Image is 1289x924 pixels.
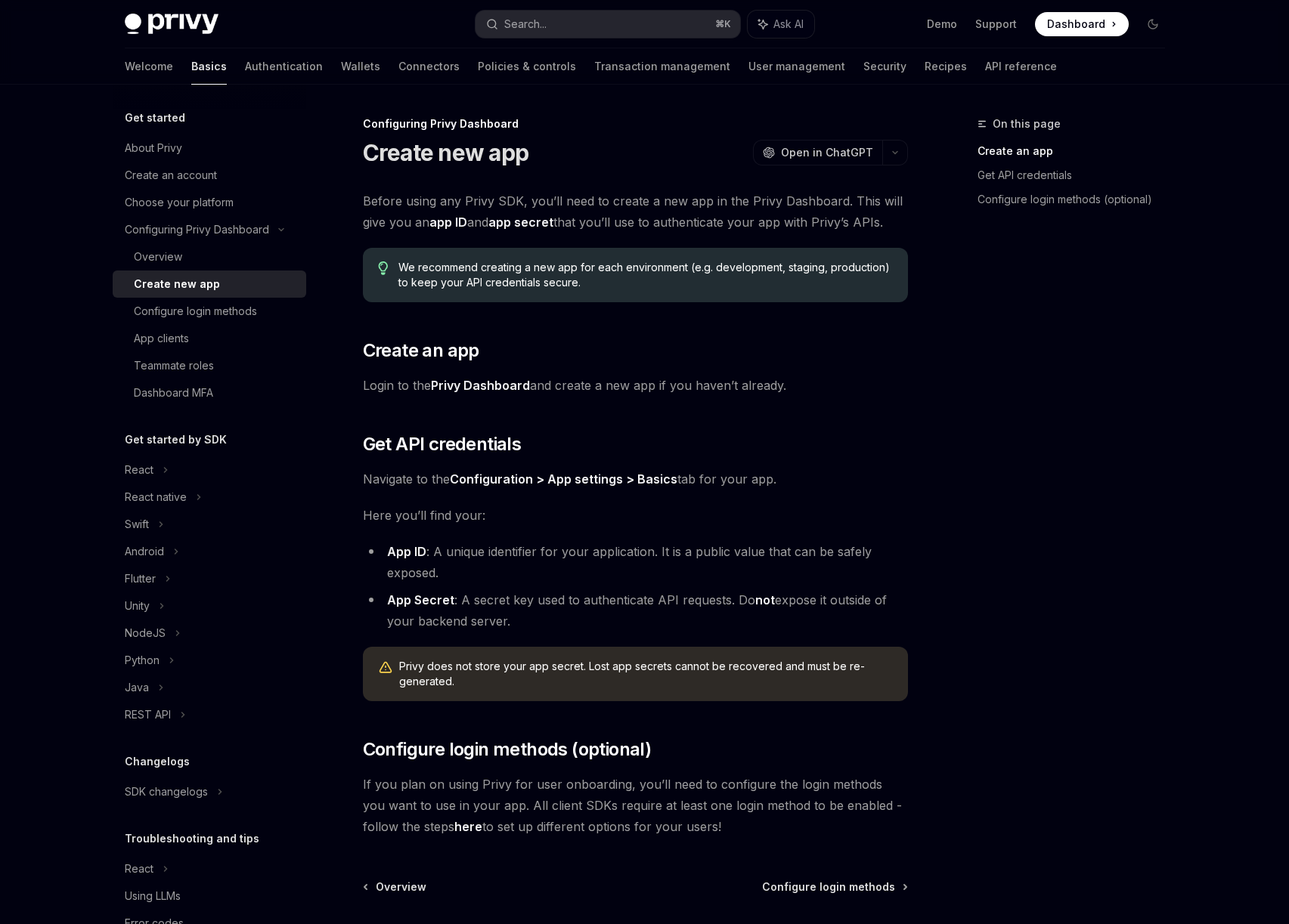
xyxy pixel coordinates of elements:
a: Choose your platform [113,189,306,216]
a: Configure login methods [113,298,306,325]
a: Recipes [925,48,967,85]
div: Create new app [134,275,220,293]
a: Configure login methods (optional) [978,187,1177,212]
li: : A unique identifier for your application. It is a public value that can be safely exposed. [363,541,908,583]
a: here [454,819,482,835]
div: App clients [134,329,189,348]
div: Android [125,542,164,561]
a: Create an account [113,162,306,189]
div: Teammate roles [134,357,214,375]
a: Overview [113,243,306,270]
h5: Troubleshooting and tips [125,830,259,848]
strong: App Secret [387,592,454,607]
div: Choose your platform [125,193,234,212]
div: Configuring Privy Dashboard [125,221,269,239]
strong: app ID [429,215,467,230]
a: Authentication [245,48,323,85]
a: User management [748,48,845,85]
span: Open in ChatGPT [781,145,873,160]
span: Privy does not store your app secret. Lost app secrets cannot be recovered and must be re-generated. [399,659,893,689]
div: Configuring Privy Dashboard [363,116,908,131]
span: Configure login methods [762,879,895,895]
a: Configuration > App settings > Basics [450,471,677,487]
a: Basics [191,48,227,85]
div: React [125,461,153,479]
svg: Tip [378,261,389,275]
a: Connectors [398,48,460,85]
div: Configure login methods [134,302,257,320]
span: Create an app [363,338,479,363]
span: Get API credentials [363,432,522,456]
div: REST API [125,706,171,724]
span: Login to the and create a new app if you haven’t already. [363,375,908,396]
span: Before using any Privy SDK, you’ll need to create a new app in the Privy Dashboard. This will giv... [363,190,908,233]
a: Create new app [113,270,306,298]
a: Create an app [978,139,1177,163]
div: Create an account [125,166,217,184]
a: Security [863,48,906,85]
a: Using LLMs [113,882,306,910]
button: Open in ChatGPT [753,140,882,165]
h5: Get started [125,109,185,127]
a: Support [975,17,1017,32]
img: dark logo [125,14,218,35]
a: Get API credentials [978,163,1177,187]
a: About Privy [113,134,306,162]
a: Dashboard [1035,12,1129,36]
strong: app secret [488,215,553,230]
div: NodeJS [125,624,166,642]
div: Python [125,651,160,669]
div: React native [125,488,187,506]
a: Policies & controls [478,48,576,85]
strong: not [755,592,775,607]
div: Flutter [125,570,156,588]
div: Dashboard MFA [134,384,213,402]
a: Privy Dashboard [431,378,530,394]
a: Transaction management [594,48,730,85]
h5: Changelogs [125,752,190,771]
span: ⌘ K [715,18,731,30]
li: : A secret key used to authenticate API requests. Do expose it outside of your backend server. [363,589,908,632]
button: Ask AI [748,11,814,38]
a: API reference [985,48,1057,85]
span: Ask AI [773,17,804,32]
div: Swift [125,515,149,533]
a: Overview [364,879,426,895]
div: Unity [125,597,150,615]
a: Dashboard MFA [113,379,306,406]
h1: Create new app [363,139,529,166]
strong: App ID [387,544,426,559]
span: Overview [376,879,426,895]
span: Navigate to the tab for your app. [363,468,908,490]
span: Here you’ll find your: [363,505,908,526]
div: Overview [134,248,182,266]
span: Dashboard [1047,17,1105,32]
h5: Get started by SDK [125,431,227,449]
a: Demo [927,17,957,32]
a: Teammate roles [113,352,306,379]
a: Welcome [125,48,173,85]
button: Search...⌘K [476,11,740,38]
div: Search... [504,15,547,33]
div: Using LLMs [125,887,181,905]
a: Configure login methods [762,879,906,895]
div: About Privy [125,139,182,157]
div: React [125,860,153,878]
button: Toggle dark mode [1141,12,1165,36]
svg: Warning [378,660,393,675]
span: If you plan on using Privy for user onboarding, you’ll need to configure the login methods you wa... [363,774,908,837]
div: Java [125,678,149,697]
a: Wallets [341,48,380,85]
span: Configure login methods (optional) [363,737,652,762]
div: SDK changelogs [125,783,208,801]
a: App clients [113,325,306,352]
span: We recommend creating a new app for each environment (e.g. development, staging, production) to k... [398,260,892,290]
span: On this page [993,115,1061,133]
